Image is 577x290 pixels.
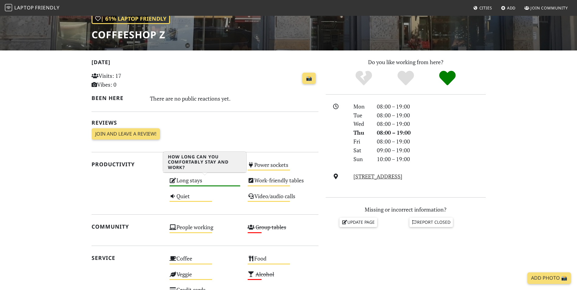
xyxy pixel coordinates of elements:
[471,2,495,13] a: Cities
[507,5,516,11] span: Add
[385,70,427,87] div: Yes
[244,175,322,191] div: Work-friendly tables
[522,2,570,13] a: Join Community
[92,13,170,24] div: | 61% Laptop Friendly
[5,3,60,13] a: LaptopFriendly LaptopFriendly
[92,95,143,101] h2: Been here
[530,5,568,11] span: Join Community
[350,111,373,120] div: Tue
[244,191,322,207] div: Video/audio calls
[150,94,318,103] div: There are no public reactions yet.
[166,175,244,191] div: Long stays
[479,5,492,11] span: Cities
[92,161,162,167] h2: Productivity
[166,191,244,207] div: Quiet
[373,102,489,111] div: 08:00 – 19:00
[244,160,322,175] div: Power sockets
[163,152,246,173] h3: How long can you comfortably stay and work?
[92,223,162,230] h2: Community
[255,271,274,278] s: Alcohol
[302,73,316,84] a: 📸
[92,59,318,68] h2: [DATE]
[35,4,59,11] span: Friendly
[14,4,34,11] span: Laptop
[350,155,373,164] div: Sun
[373,146,489,155] div: 09:00 – 19:00
[373,119,489,128] div: 08:00 – 19:00
[350,137,373,146] div: Fri
[343,70,385,87] div: No
[92,29,170,40] h1: Coffeeshop Z
[350,128,373,137] div: Thu
[350,102,373,111] div: Mon
[166,254,244,269] div: Coffee
[166,222,244,238] div: People working
[373,155,489,164] div: 10:00 – 19:00
[92,71,162,89] p: Visits: 17 Vibes: 0
[373,111,489,120] div: 08:00 – 19:00
[326,58,486,67] p: Do you like working from here?
[373,137,489,146] div: 08:00 – 19:00
[350,119,373,128] div: Wed
[326,205,486,214] p: Missing or incorrect information?
[244,254,322,269] div: Food
[499,2,518,13] a: Add
[426,70,468,87] div: Definitely!
[373,128,489,137] div: 08:00 – 19:00
[5,4,12,11] img: LaptopFriendly
[166,269,244,285] div: Veggie
[339,218,377,227] a: Update page
[255,223,286,231] s: Group tables
[409,218,453,227] a: Report closed
[92,255,162,261] h2: Service
[92,128,160,140] a: Join and leave a review!
[350,146,373,155] div: Sat
[92,119,318,126] h2: Reviews
[353,173,402,180] a: [STREET_ADDRESS]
